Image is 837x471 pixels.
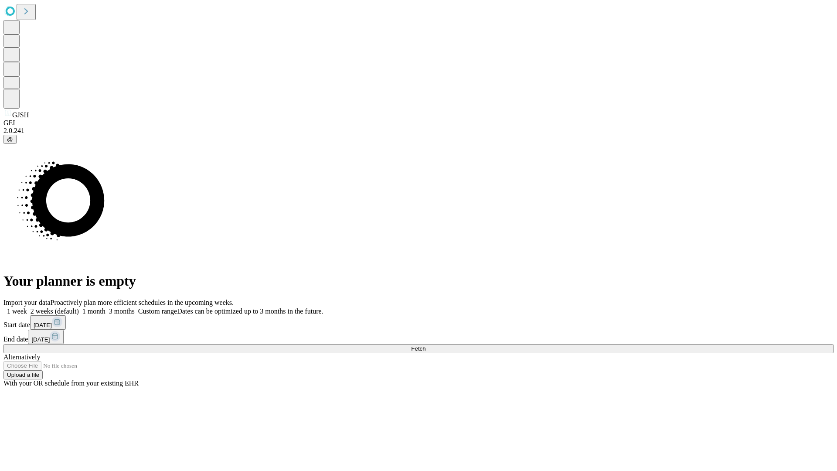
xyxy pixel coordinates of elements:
span: [DATE] [34,322,52,328]
span: 1 month [82,307,105,315]
button: [DATE] [30,315,66,330]
div: 2.0.241 [3,127,834,135]
span: Import your data [3,299,51,306]
span: [DATE] [31,336,50,343]
button: Upload a file [3,370,43,379]
span: @ [7,136,13,143]
span: Proactively plan more efficient schedules in the upcoming weeks. [51,299,234,306]
span: With your OR schedule from your existing EHR [3,379,139,387]
span: 2 weeks (default) [31,307,79,315]
span: 3 months [109,307,135,315]
span: 1 week [7,307,27,315]
button: [DATE] [28,330,64,344]
h1: Your planner is empty [3,273,834,289]
div: Start date [3,315,834,330]
div: GEI [3,119,834,127]
button: @ [3,135,17,144]
div: End date [3,330,834,344]
span: Fetch [411,345,425,352]
span: Dates can be optimized up to 3 months in the future. [177,307,323,315]
span: GJSH [12,111,29,119]
span: Custom range [138,307,177,315]
span: Alternatively [3,353,40,361]
button: Fetch [3,344,834,353]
